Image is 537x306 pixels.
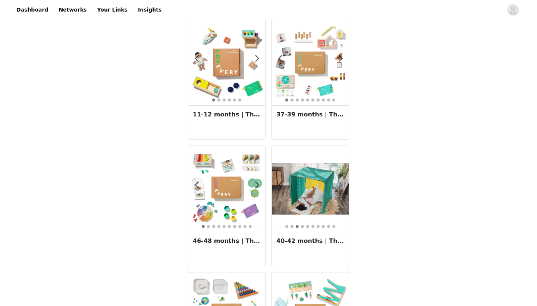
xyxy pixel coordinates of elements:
button: 5 [306,225,310,228]
h3: 37-39 months | The Observer Play Kit [276,110,344,119]
div: avatar [509,4,516,16]
a: Networks [54,1,91,18]
h3: 46-48 months | The Analyst Play Kit [193,237,261,246]
button: 2 [290,98,294,102]
button: 3 [295,225,299,228]
button: 3 [222,98,226,102]
button: 5 [233,98,236,102]
button: 7 [316,225,320,228]
button: 2 [207,225,210,228]
button: 10 [248,225,252,228]
button: 3 [212,225,216,228]
button: 9 [327,98,330,102]
button: 8 [238,225,242,228]
button: 6 [311,225,315,228]
button: 6 [238,98,242,102]
button: 1 [285,225,289,228]
button: 7 [316,98,320,102]
button: 4 [227,98,231,102]
h3: 11-12 months | The Thinker Play Kit [193,110,261,119]
button: 3 [295,98,299,102]
h3: 40-42 months | The Storyteller Play Kit [276,237,344,246]
button: 6 [227,225,231,228]
button: 4 [301,98,304,102]
button: 4 [217,225,221,228]
button: 4 [301,225,304,228]
button: 1 [201,225,205,228]
a: Dashboard [12,1,53,18]
button: 8 [321,98,325,102]
button: 2 [217,98,221,102]
button: 9 [243,225,247,228]
button: 1 [285,98,289,102]
button: 8 [321,225,325,228]
a: Your Links [92,1,132,18]
button: 10 [332,225,336,228]
button: 5 [222,225,226,228]
button: 10 [332,98,336,102]
button: 5 [306,98,310,102]
button: 2 [290,225,294,228]
a: Insights [134,1,166,18]
img: The Thinker Play Kit by Lovevery [188,24,265,101]
button: 1 [212,98,216,102]
button: 6 [311,98,315,102]
button: 7 [233,225,236,228]
button: 9 [327,225,330,228]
